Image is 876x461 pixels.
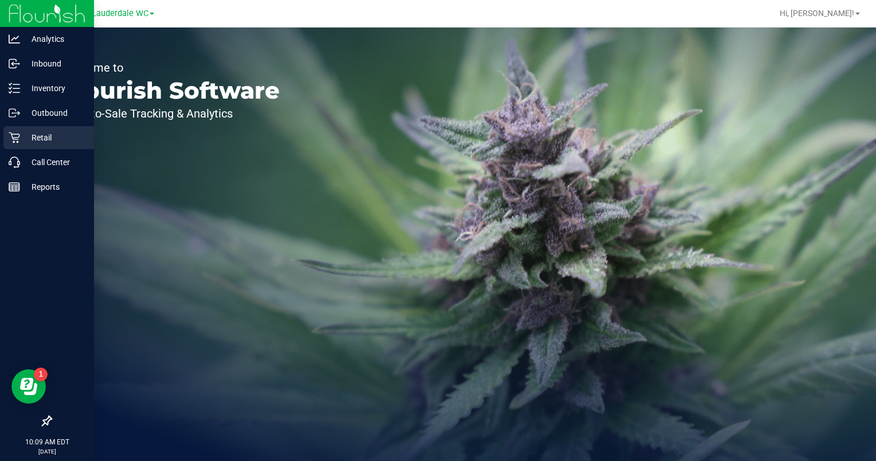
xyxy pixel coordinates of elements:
p: Inventory [20,81,89,95]
p: Flourish Software [62,79,280,102]
inline-svg: Outbound [9,107,20,119]
p: [DATE] [5,447,89,456]
inline-svg: Analytics [9,33,20,45]
p: Reports [20,180,89,194]
p: Call Center [20,155,89,169]
inline-svg: Retail [9,132,20,143]
iframe: Resource center [11,369,46,404]
span: Hi, [PERSON_NAME]! [780,9,854,18]
p: Inbound [20,57,89,71]
inline-svg: Call Center [9,157,20,168]
p: Outbound [20,106,89,120]
span: Ft. Lauderdale WC [80,9,148,18]
p: Seed-to-Sale Tracking & Analytics [62,108,280,119]
inline-svg: Inventory [9,83,20,94]
p: 10:09 AM EDT [5,437,89,447]
p: Analytics [20,32,89,46]
p: Welcome to [62,62,280,73]
p: Retail [20,131,89,144]
inline-svg: Reports [9,181,20,193]
inline-svg: Inbound [9,58,20,69]
iframe: Resource center unread badge [34,368,48,381]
